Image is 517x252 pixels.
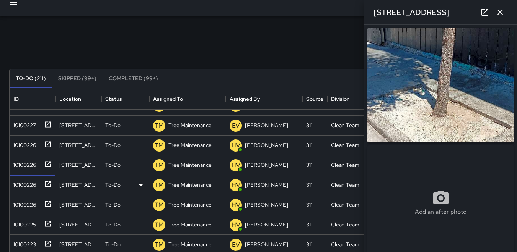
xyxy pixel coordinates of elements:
p: [PERSON_NAME] [245,141,288,149]
div: Clean Team [331,141,359,149]
p: Tree Maintenance [168,161,212,169]
div: Assigned By [230,88,260,110]
p: Tree Maintenance [168,221,212,228]
div: 10100226 [10,138,36,149]
div: 311 [306,221,312,228]
div: Assigned By [226,88,302,110]
button: To-Do (211) [10,69,52,88]
div: 10100225 [10,218,36,228]
div: 311 [306,241,312,248]
div: Assigned To [149,88,226,110]
p: To-Do [105,201,121,208]
div: Division [327,88,375,110]
p: To-Do [105,181,121,189]
div: Clean Team [331,121,359,129]
p: To-Do [105,121,121,129]
p: [PERSON_NAME] [245,121,288,129]
div: ID [10,88,55,110]
div: Clean Team [331,221,359,228]
p: Tree Maintenance [168,201,212,208]
div: 1066 Mission Street [59,141,98,149]
div: Location [59,88,81,110]
p: To-Do [105,241,121,248]
div: Clean Team [331,161,359,169]
p: HV [232,200,240,210]
div: 108 9th Street [59,201,98,208]
p: EV [232,240,240,249]
div: 1475 Mission Street [59,241,98,248]
p: HV [232,220,240,229]
div: 10100227 [10,118,36,129]
div: 160 6th Street [59,181,98,189]
div: 160 6th Street [59,161,98,169]
div: Assigned To [153,88,183,110]
div: 531 Jessie Street [59,221,98,228]
div: Status [105,88,122,110]
p: HV [232,181,240,190]
p: To-Do [105,141,121,149]
p: [PERSON_NAME] [245,161,288,169]
p: [PERSON_NAME] [245,181,288,189]
p: Tree Maintenance [168,141,212,149]
p: EV [232,121,240,130]
p: TM [155,240,164,249]
p: TM [155,220,164,229]
p: TM [155,200,164,210]
div: Clean Team [331,201,359,208]
div: 10100226 [10,158,36,169]
button: Skipped (99+) [52,69,103,88]
div: Clean Team [331,181,359,189]
div: 311 [306,141,312,149]
p: TM [155,141,164,150]
div: 10100226 [10,198,36,208]
div: Status [101,88,149,110]
div: 311 [306,161,312,169]
p: [PERSON_NAME] [245,221,288,228]
p: [PERSON_NAME] [245,241,288,248]
p: TM [155,161,164,170]
div: 311 [306,181,312,189]
div: 311 [306,121,312,129]
div: 311 [306,201,312,208]
div: 999 Jessie Street [59,121,98,129]
div: Source [302,88,327,110]
p: Tree Maintenance [168,121,212,129]
div: 10100226 [10,178,36,189]
p: To-Do [105,161,121,169]
div: ID [13,88,19,110]
div: Division [331,88,350,110]
p: TM [155,181,164,190]
div: Clean Team [331,241,359,248]
p: Tree Maintenance [168,241,212,248]
div: Location [55,88,101,110]
p: HV [232,161,240,170]
p: [PERSON_NAME] [245,201,288,208]
button: Completed (99+) [103,69,164,88]
div: 10100223 [10,237,36,248]
p: HV [232,141,240,150]
p: To-Do [105,221,121,228]
div: Source [306,88,323,110]
p: TM [155,121,164,130]
p: Tree Maintenance [168,181,212,189]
